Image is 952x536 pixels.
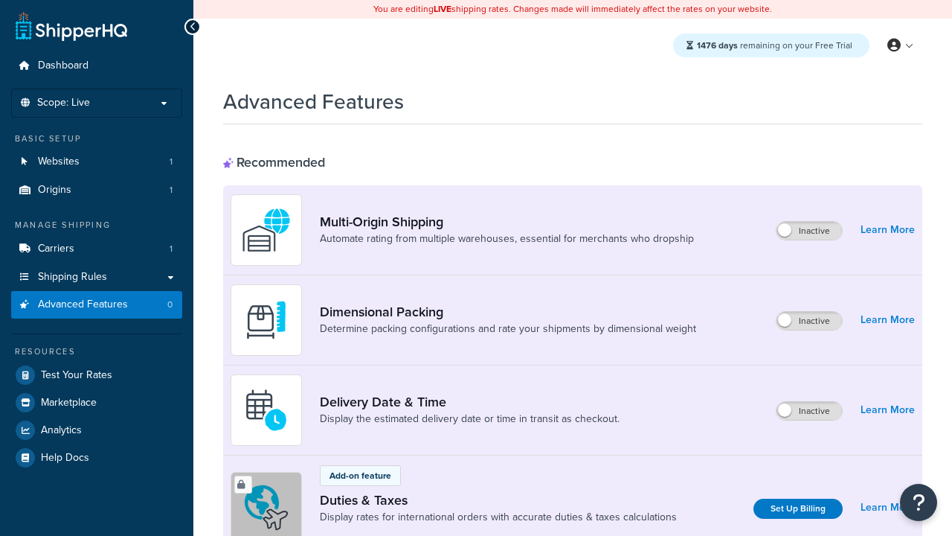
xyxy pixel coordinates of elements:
[41,369,112,382] span: Test Your Rates
[753,499,843,519] a: Set Up Billing
[900,484,937,521] button: Open Resource Center
[37,97,90,109] span: Scope: Live
[11,176,182,204] a: Origins1
[320,304,696,320] a: Dimensional Packing
[11,176,182,204] li: Origins
[11,219,182,232] div: Manage Shipping
[170,156,173,168] span: 1
[170,243,173,255] span: 1
[223,154,325,170] div: Recommended
[776,222,842,240] label: Inactive
[11,291,182,319] a: Advanced Features0
[320,394,620,410] a: Delivery Date & Time
[223,87,404,116] h1: Advanced Features
[861,400,915,421] a: Learn More
[11,345,182,358] div: Resources
[11,389,182,416] a: Marketplace
[697,39,738,52] strong: 1476 days
[434,2,451,16] b: LIVE
[167,299,173,311] span: 0
[11,291,182,319] li: Advanced Features
[776,312,842,330] label: Inactive
[320,412,620,427] a: Display the estimated delivery date or time in transit as checkout.
[320,492,677,508] a: Duties & Taxes
[861,497,915,518] a: Learn More
[38,299,128,311] span: Advanced Features
[11,148,182,176] a: Websites1
[11,235,182,263] li: Carriers
[11,264,182,291] a: Shipping Rules
[11,235,182,263] a: Carriers1
[41,452,89,465] span: Help Docs
[38,243,74,255] span: Carriers
[41,397,97,409] span: Marketplace
[329,469,391,482] p: Add-on feature
[11,148,182,176] li: Websites
[320,232,694,246] a: Automate rating from multiple warehouses, essential for merchants who dropship
[38,271,107,284] span: Shipping Rules
[320,214,694,230] a: Multi-Origin Shipping
[320,510,677,525] a: Display rates for international orders with accurate duties & taxes calculations
[41,424,82,437] span: Analytics
[11,133,182,145] div: Basic Setup
[170,184,173,197] span: 1
[861,220,915,240] a: Learn More
[697,39,852,52] span: remaining on your Free Trial
[240,294,292,346] img: DTVBYsAAAAAASUVORK5CYII=
[240,384,292,436] img: gfkeb5ejjkALwAAAABJRU5ErkJggg==
[38,60,89,72] span: Dashboard
[38,184,71,197] span: Origins
[11,52,182,80] a: Dashboard
[11,444,182,471] a: Help Docs
[11,417,182,444] a: Analytics
[11,362,182,389] a: Test Your Rates
[861,310,915,331] a: Learn More
[240,204,292,256] img: WatD5o0RtDAAAAAElFTkSuQmCC
[38,156,80,168] span: Websites
[320,322,696,336] a: Determine packing configurations and rate your shipments by dimensional weight
[776,402,842,420] label: Inactive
